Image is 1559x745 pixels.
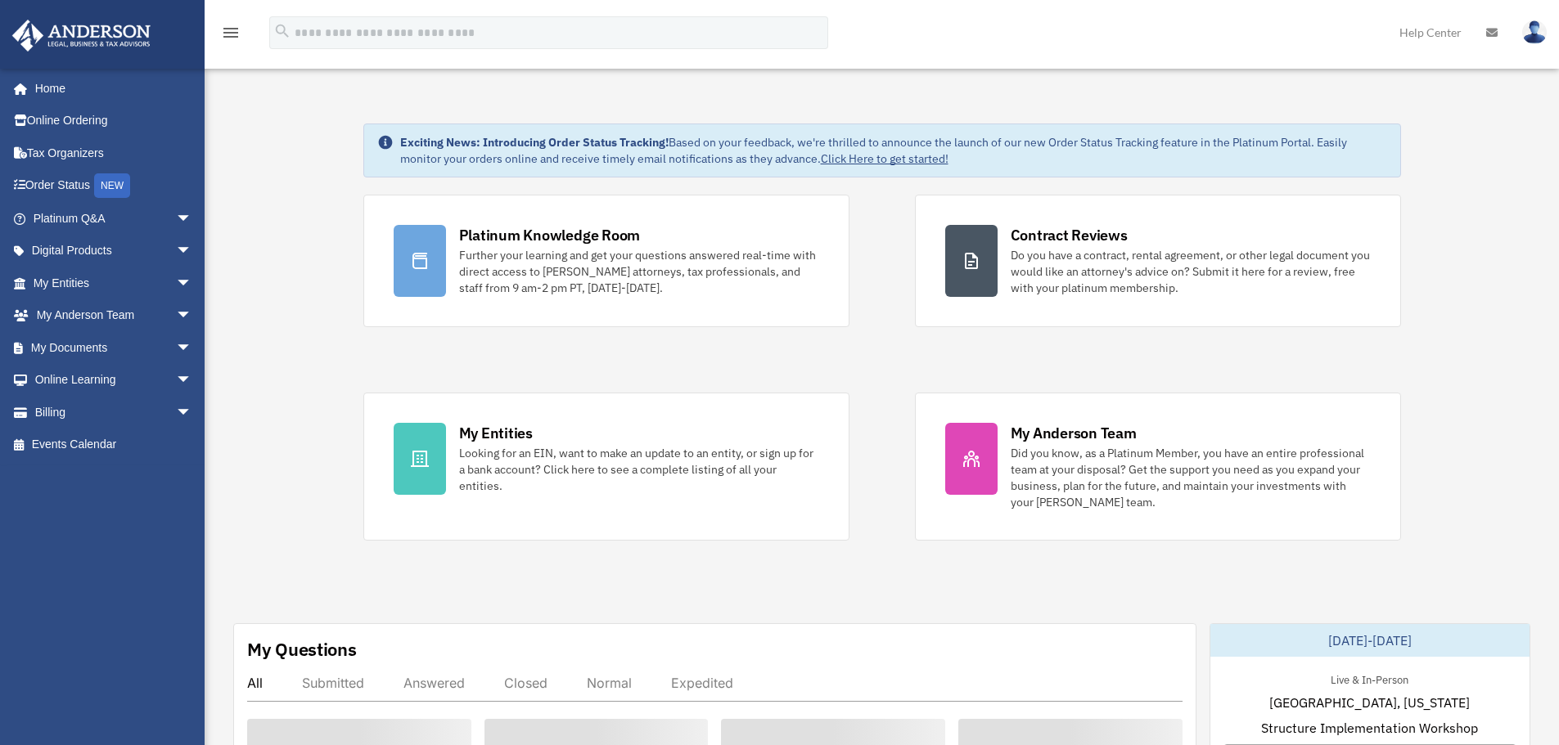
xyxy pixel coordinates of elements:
span: arrow_drop_down [176,235,209,268]
div: Closed [504,675,547,691]
div: My Anderson Team [1011,423,1137,443]
div: My Questions [247,637,357,662]
div: Do you have a contract, rental agreement, or other legal document you would like an attorney's ad... [1011,247,1371,296]
a: Billingarrow_drop_down [11,396,217,429]
a: Click Here to get started! [821,151,948,166]
span: arrow_drop_down [176,299,209,333]
div: Answered [403,675,465,691]
span: arrow_drop_down [176,364,209,397]
img: Anderson Advisors Platinum Portal [7,20,155,52]
span: arrow_drop_down [176,267,209,300]
span: arrow_drop_down [176,396,209,429]
div: Live & In-Person [1318,670,1422,687]
div: Looking for an EIN, want to make an update to an entity, or sign up for a bank account? Click her... [459,445,819,494]
div: Further your learning and get your questions answered real-time with direct access to [PERSON_NAM... [459,247,819,296]
a: My Anderson Teamarrow_drop_down [11,299,217,332]
i: search [273,22,291,40]
div: Did you know, as a Platinum Member, you have an entire professional team at your disposal? Get th... [1011,445,1371,510]
div: My Entities [459,423,533,443]
a: My Documentsarrow_drop_down [11,331,217,364]
span: Structure Implementation Workshop [1261,718,1478,738]
img: User Pic [1522,20,1547,44]
strong: Exciting News: Introducing Order Status Tracking! [400,135,669,150]
div: Expedited [671,675,733,691]
a: Home [11,72,209,105]
a: Online Learningarrow_drop_down [11,364,217,397]
a: My Anderson Team Did you know, as a Platinum Member, you have an entire professional team at your... [915,393,1401,541]
a: Tax Organizers [11,137,217,169]
a: Online Ordering [11,105,217,137]
div: Platinum Knowledge Room [459,225,641,245]
i: menu [221,23,241,43]
a: Events Calendar [11,429,217,461]
a: Platinum Knowledge Room Further your learning and get your questions answered real-time with dire... [363,195,849,327]
a: Order StatusNEW [11,169,217,203]
span: arrow_drop_down [176,331,209,365]
a: Platinum Q&Aarrow_drop_down [11,202,217,235]
div: [DATE]-[DATE] [1210,624,1530,657]
div: All [247,675,263,691]
div: Submitted [302,675,364,691]
div: Based on your feedback, we're thrilled to announce the launch of our new Order Status Tracking fe... [400,134,1387,167]
a: Digital Productsarrow_drop_down [11,235,217,267]
div: Normal [587,675,632,691]
a: Contract Reviews Do you have a contract, rental agreement, or other legal document you would like... [915,195,1401,327]
a: menu [221,29,241,43]
span: [GEOGRAPHIC_DATA], [US_STATE] [1269,693,1470,712]
span: arrow_drop_down [176,202,209,236]
a: My Entitiesarrow_drop_down [11,267,217,299]
div: Contract Reviews [1011,225,1128,245]
div: NEW [94,173,130,198]
a: My Entities Looking for an EIN, want to make an update to an entity, or sign up for a bank accoun... [363,393,849,541]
